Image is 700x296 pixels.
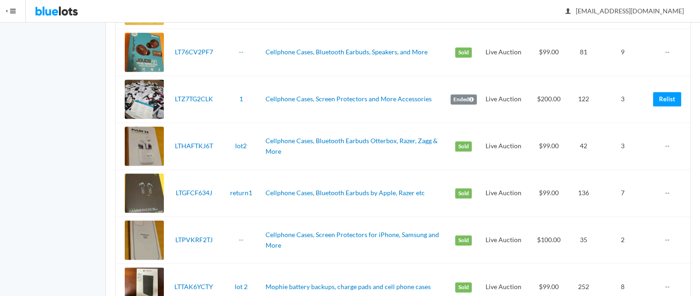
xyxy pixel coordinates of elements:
ion-icon: person [563,7,573,16]
td: -- [649,217,690,264]
a: Cellphone Cases, Screen Protectors for iPhone, Samsung and More [266,231,439,249]
a: 1 [239,95,243,103]
td: Live Auction [480,29,527,76]
label: Sold [455,188,472,198]
td: Live Auction [480,76,527,123]
a: Mophie battery backups, charge pads and cell phone cases [266,283,431,290]
label: Sold [455,47,472,58]
td: -- [649,123,690,170]
a: lot 2 [234,283,247,290]
a: Cellphone Cases, Screen Protectors and More Accessories [266,95,432,103]
td: 81 [571,29,596,76]
label: Sold [455,282,472,292]
a: LT76CV2PF7 [175,48,213,56]
a: LTGFCF634J [176,189,212,197]
td: Live Auction [480,123,527,170]
a: Cellphone Cases, Bluetooth Earbuds by Apple, Razer etc [266,189,425,197]
a: Cellphone Cases, Bluetooth Earbuds, Speakers, and More [266,48,428,56]
a: LTHAFTKJ6T [175,142,213,150]
td: 9 [596,29,649,76]
a: Relist [653,92,681,106]
a: LTZ7TG2CLK [175,95,213,103]
td: -- [649,29,690,76]
td: 42 [571,123,596,170]
a: lot2 [235,142,247,150]
td: $99.00 [526,170,571,217]
label: Sold [455,235,472,245]
a: return1 [230,189,252,197]
td: $99.00 [526,123,571,170]
td: $200.00 [526,76,571,123]
label: Ended [451,94,477,104]
td: 2 [596,217,649,264]
td: Live Auction [480,217,527,264]
a: -- [238,48,243,56]
td: 35 [571,217,596,264]
td: -- [649,170,690,217]
a: Cellphone Cases, Bluetooth Earbuds Otterbox, Razer, Zagg & More [266,137,438,155]
span: [EMAIL_ADDRESS][DOMAIN_NAME] [566,7,684,15]
td: 136 [571,170,596,217]
td: 7 [596,170,649,217]
td: 3 [596,76,649,123]
a: -- [238,236,243,244]
a: LTPVKRF2TJ [175,236,213,244]
td: 122 [571,76,596,123]
td: Live Auction [480,170,527,217]
td: $99.00 [526,29,571,76]
a: LTTAK6YCTY [174,283,213,290]
td: $100.00 [526,217,571,264]
td: 3 [596,123,649,170]
label: Sold [455,141,472,151]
